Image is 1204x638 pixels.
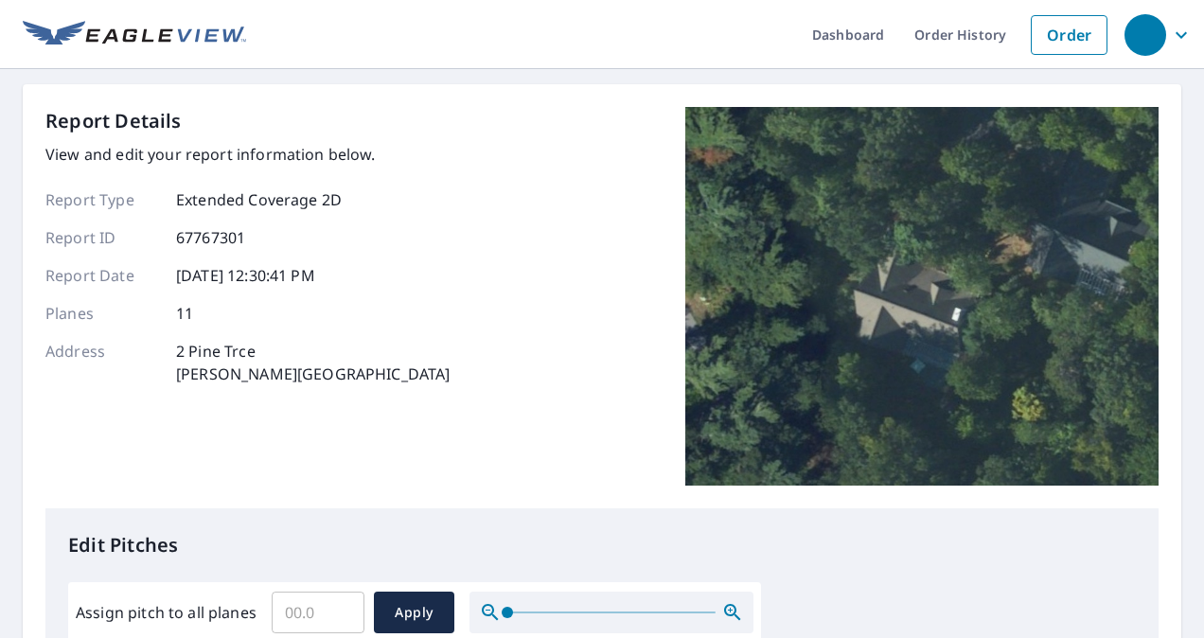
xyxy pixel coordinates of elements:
p: Report Details [45,107,182,135]
p: Edit Pitches [68,531,1136,559]
p: 11 [176,302,193,325]
p: Extended Coverage 2D [176,188,342,211]
p: Planes [45,302,159,325]
p: Report Date [45,264,159,287]
p: 2 Pine Trce [PERSON_NAME][GEOGRAPHIC_DATA] [176,340,451,385]
img: EV Logo [23,21,246,49]
button: Apply [374,592,454,633]
p: Report ID [45,226,159,249]
span: Apply [389,601,439,625]
img: Top image [685,107,1159,486]
a: Order [1031,15,1107,55]
p: [DATE] 12:30:41 PM [176,264,315,287]
p: 67767301 [176,226,245,249]
p: Report Type [45,188,159,211]
p: View and edit your report information below. [45,143,451,166]
label: Assign pitch to all planes [76,601,257,624]
p: Address [45,340,159,385]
